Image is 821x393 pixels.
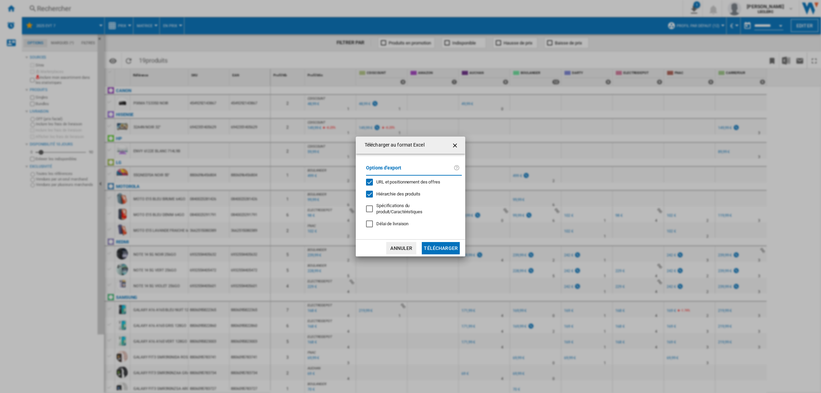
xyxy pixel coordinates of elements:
[386,242,416,254] button: Annuler
[376,179,440,185] span: URL et positionnement des offres
[376,221,408,226] span: Délai de livraison
[376,191,420,196] span: Hiérarchie des produits
[361,142,425,149] h4: Télécharger au format Excel
[422,242,460,254] button: Télécharger
[376,203,456,215] div: S'applique uniquement à la vision catégorie
[366,179,456,186] md-checkbox: URL et positionnement des offres
[356,137,465,256] md-dialog: Télécharger au ...
[376,203,422,214] span: Spécifications du produit/Caractéristiques
[366,164,454,177] label: Options d'export
[366,191,456,197] md-checkbox: Hiérarchie des produits
[366,221,462,227] md-checkbox: Délai de livraison
[449,138,462,152] button: getI18NText('BUTTONS.CLOSE_DIALOG')
[452,141,460,150] ng-md-icon: getI18NText('BUTTONS.CLOSE_DIALOG')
